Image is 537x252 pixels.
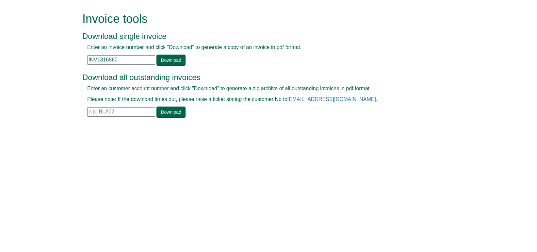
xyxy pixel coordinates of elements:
[287,96,376,102] a: [EMAIL_ADDRESS][DOMAIN_NAME]
[156,55,185,66] a: Download
[87,44,435,51] p: Enter an invoice number and click "Download" to generate a copy of an invoice in pdf format.
[87,55,155,65] input: e.g. INV1234
[87,85,435,92] p: Enter an customer account number and click "Download" to generate a zip archive of all outstandin...
[87,107,155,117] input: e.g. BLA02
[156,107,185,118] a: Download
[82,32,440,41] h3: Download single invoice
[87,96,435,103] p: Please note: If the download times out, please raise a ticket stating the customer No to .
[82,73,440,82] h3: Download all outstanding invoices
[82,12,440,25] h1: Invoice tools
